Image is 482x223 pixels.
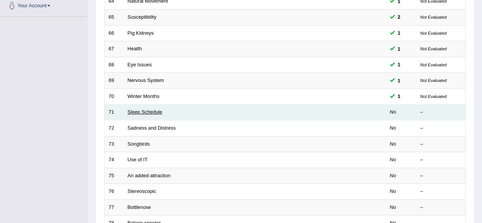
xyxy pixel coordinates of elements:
[128,204,151,210] a: Bottlenose
[390,125,396,131] em: No
[104,73,123,89] td: 69
[420,156,461,164] div: –
[420,15,447,19] small: Not Evaluated
[395,13,404,21] span: You can still take this question
[420,63,447,67] small: Not Evaluated
[420,31,447,35] small: Not Evaluated
[390,157,396,162] em: No
[395,29,404,37] span: You can still take this question
[420,172,461,180] div: –
[420,204,461,211] div: –
[128,109,162,115] a: Sleep Schedule
[104,88,123,104] td: 70
[128,188,156,194] a: Stereoscopic
[128,157,148,162] a: Use of IT
[390,173,396,178] em: No
[395,45,404,53] span: You can still take this question
[104,199,123,215] td: 77
[128,125,176,131] a: Sadness and Distress
[420,94,447,99] small: Not Evaluated
[104,25,123,41] td: 66
[420,109,461,116] div: –
[128,46,142,51] a: Health
[104,41,123,57] td: 67
[390,141,396,147] em: No
[104,120,123,136] td: 72
[104,136,123,152] td: 73
[104,184,123,200] td: 76
[420,188,461,195] div: –
[420,78,447,83] small: Not Evaluated
[104,57,123,73] td: 68
[395,92,404,100] span: You can still take this question
[128,77,164,83] a: Nervous System
[104,168,123,184] td: 75
[128,141,150,147] a: Songbirds
[395,61,404,69] span: You can still take this question
[104,152,123,168] td: 74
[390,188,396,194] em: No
[128,173,171,178] a: An added attraction
[420,47,447,51] small: Not Evaluated
[420,125,461,132] div: –
[420,141,461,148] div: –
[128,93,160,99] a: Winter Months
[390,204,396,210] em: No
[128,62,152,67] a: Eye Issues
[104,104,123,120] td: 71
[390,109,396,115] em: No
[128,14,157,20] a: Susceptibility
[104,10,123,26] td: 65
[128,30,154,36] a: Pig Kidneys
[395,77,404,85] span: You can still take this question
